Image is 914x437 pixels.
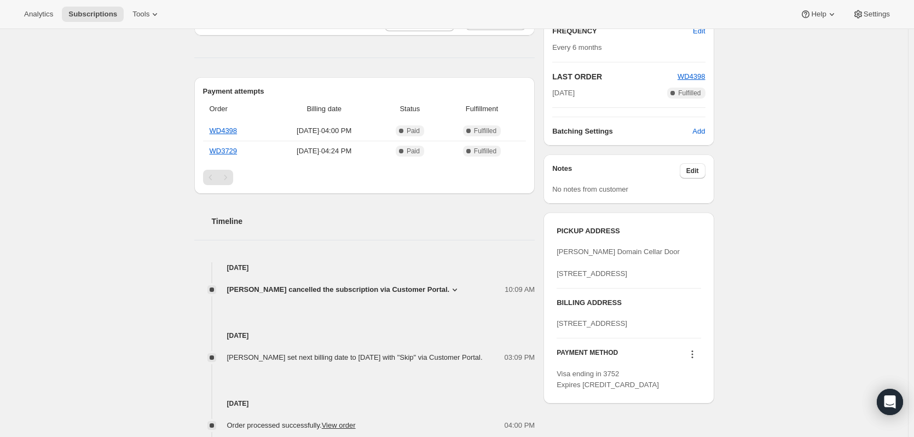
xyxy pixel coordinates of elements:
[505,352,535,363] span: 03:09 PM
[557,248,680,278] span: [PERSON_NAME] Domain Cellar Door [STREET_ADDRESS]
[273,125,375,136] span: [DATE] · 04:00 PM
[557,348,618,363] h3: PAYMENT METHOD
[444,104,519,114] span: Fulfillment
[273,146,375,157] span: [DATE] · 04:24 PM
[552,71,678,82] h2: LAST ORDER
[18,7,60,22] button: Analytics
[322,421,356,429] a: View order
[552,43,601,51] span: Every 6 months
[194,330,535,341] h4: [DATE]
[678,71,705,82] button: WD4398
[552,163,680,179] h3: Notes
[692,126,705,137] span: Add
[210,147,238,155] a: WD3729
[407,147,420,156] span: Paid
[132,10,149,19] span: Tools
[811,10,826,19] span: Help
[203,170,527,185] nav: Pagination
[227,284,450,295] span: [PERSON_NAME] cancelled the subscription via Customer Portal.
[62,7,124,22] button: Subscriptions
[126,7,167,22] button: Tools
[382,104,438,114] span: Status
[557,370,659,389] span: Visa ending in 3752 Expires [CREDIT_CARD_DATA]
[680,163,705,179] button: Edit
[686,123,711,140] button: Add
[227,284,461,295] button: [PERSON_NAME] cancelled the subscription via Customer Portal.
[68,10,117,19] span: Subscriptions
[552,88,575,99] span: [DATE]
[194,262,535,273] h4: [DATE]
[505,420,535,431] span: 04:00 PM
[864,10,890,19] span: Settings
[557,226,701,237] h3: PICKUP ADDRESS
[678,89,701,97] span: Fulfilled
[203,86,527,97] h2: Payment attempts
[474,147,496,156] span: Fulfilled
[686,166,699,175] span: Edit
[552,185,628,193] span: No notes from customer
[877,389,903,415] div: Open Intercom Messenger
[557,297,701,308] h3: BILLING ADDRESS
[846,7,896,22] button: Settings
[24,10,53,19] span: Analytics
[407,127,420,135] span: Paid
[273,104,375,114] span: Billing date
[474,127,496,135] span: Fulfilled
[686,22,711,40] button: Edit
[552,26,693,37] h2: FREQUENCY
[678,72,705,81] a: WD4398
[227,421,356,429] span: Order processed successfully.
[794,7,843,22] button: Help
[552,126,692,137] h6: Batching Settings
[693,26,705,37] span: Edit
[210,127,238,135] a: WD4398
[212,216,535,227] h2: Timeline
[203,97,270,121] th: Order
[557,319,627,327] span: [STREET_ADDRESS]
[505,284,535,295] span: 10:09 AM
[227,353,483,361] span: [PERSON_NAME] set next billing date to [DATE] with "Skip" via Customer Portal.
[194,398,535,409] h4: [DATE]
